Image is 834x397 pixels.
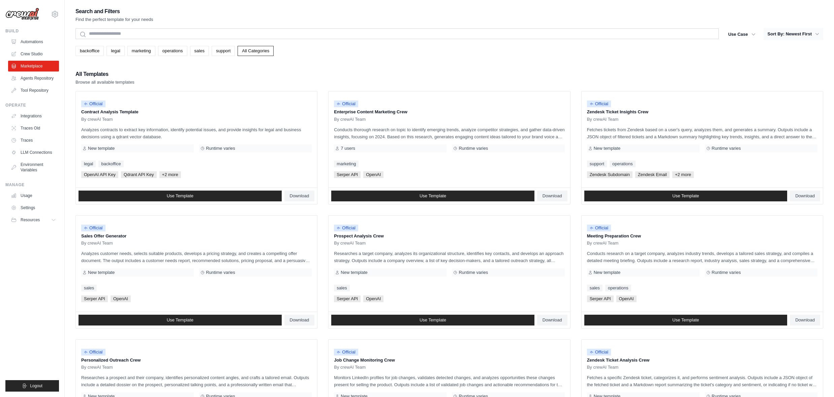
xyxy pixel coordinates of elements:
[334,233,564,239] p: Prospect Analysis Crew
[543,193,562,199] span: Download
[334,365,366,370] span: By crewAI Team
[81,349,105,356] span: Official
[334,117,366,122] span: By crewAI Team
[81,295,108,302] span: Serper API
[605,285,631,291] a: operations
[341,146,355,151] span: 7 users
[795,193,815,199] span: Download
[610,161,636,167] a: operations
[88,146,115,151] span: New template
[587,117,619,122] span: By crewAI Team
[190,46,209,56] a: sales
[167,193,193,199] span: Use Template
[795,317,815,323] span: Download
[75,46,104,56] a: backoffice
[587,374,817,388] p: Fetches a specific Zendesk ticket, categorizes it, and performs sentiment analysis. Outputs inclu...
[712,270,741,275] span: Runtime varies
[635,171,670,178] span: Zendesk Email
[8,85,59,96] a: Tool Repository
[81,109,312,115] p: Contract Analysis Template
[334,161,359,167] a: marketing
[21,217,40,223] span: Resources
[587,285,603,291] a: sales
[81,250,312,264] p: Analyzes customer needs, selects suitable products, develops a pricing strategy, and creates a co...
[5,182,59,188] div: Manage
[587,233,817,239] p: Meeting Preparation Crew
[111,295,131,302] span: OpenAI
[587,295,614,302] span: Serper API
[127,46,155,56] a: marketing
[30,383,42,389] span: Logout
[75,16,153,23] p: Find the perfect template for your needs
[206,270,235,275] span: Runtime varies
[587,225,611,231] span: Official
[587,161,607,167] a: support
[334,357,564,364] p: Job Change Monitoring Crew
[8,49,59,59] a: Crew Studio
[8,147,59,158] a: LLM Connections
[543,317,562,323] span: Download
[5,8,39,21] img: Logo
[420,193,446,199] span: Use Template
[81,233,312,239] p: Sales Offer Generator
[81,171,118,178] span: OpenAI API Key
[587,357,817,364] p: Zendesk Ticket Analysis Crew
[159,171,181,178] span: +2 more
[8,123,59,134] a: Traces Old
[238,46,274,56] a: All Categories
[616,295,637,302] span: OpenAI
[81,161,96,167] a: legal
[81,285,97,291] a: sales
[363,171,383,178] span: OpenAI
[8,215,59,225] button: Resources
[724,28,760,40] button: Use Case
[334,240,366,246] span: By crewAI Team
[594,270,620,275] span: New template
[81,365,113,370] span: By crewAI Team
[334,171,361,178] span: Serper API
[284,191,315,201] a: Download
[5,103,59,108] div: Operate
[88,270,115,275] span: New template
[8,61,59,72] a: Marketplace
[334,295,361,302] span: Serper API
[158,46,187,56] a: operations
[75,79,134,86] p: Browse all available templates
[420,317,446,323] span: Use Template
[672,193,699,199] span: Use Template
[106,46,124,56] a: legal
[290,193,309,199] span: Download
[206,146,235,151] span: Runtime varies
[594,146,620,151] span: New template
[81,357,312,364] p: Personalized Outreach Crew
[587,365,619,370] span: By crewAI Team
[459,146,488,151] span: Runtime varies
[81,117,113,122] span: By crewAI Team
[5,380,59,392] button: Logout
[790,315,820,325] a: Download
[334,374,564,388] p: Monitors LinkedIn profiles for job changes, validates detected changes, and analyzes opportunitie...
[712,146,741,151] span: Runtime varies
[584,191,787,201] a: Use Template
[81,240,113,246] span: By crewAI Team
[290,317,309,323] span: Download
[459,270,488,275] span: Runtime varies
[8,111,59,121] a: Integrations
[334,225,358,231] span: Official
[8,202,59,213] a: Settings
[334,109,564,115] p: Enterprise Content Marketing Crew
[341,270,367,275] span: New template
[790,191,820,201] a: Download
[334,250,564,264] p: Researches a target company, analyzes its organizational structure, identifies key contacts, and ...
[81,126,312,140] p: Analyzes contracts to extract key information, identify potential issues, and provide insights fo...
[587,240,619,246] span: By crewAI Team
[334,349,358,356] span: Official
[79,191,282,201] a: Use Template
[587,101,611,107] span: Official
[672,171,694,178] span: +2 more
[584,315,787,325] a: Use Template
[587,126,817,140] p: Fetches tickets from Zendesk based on a user's query, analyzes them, and generates a summary. Out...
[79,315,282,325] a: Use Template
[8,190,59,201] a: Usage
[537,191,567,201] a: Download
